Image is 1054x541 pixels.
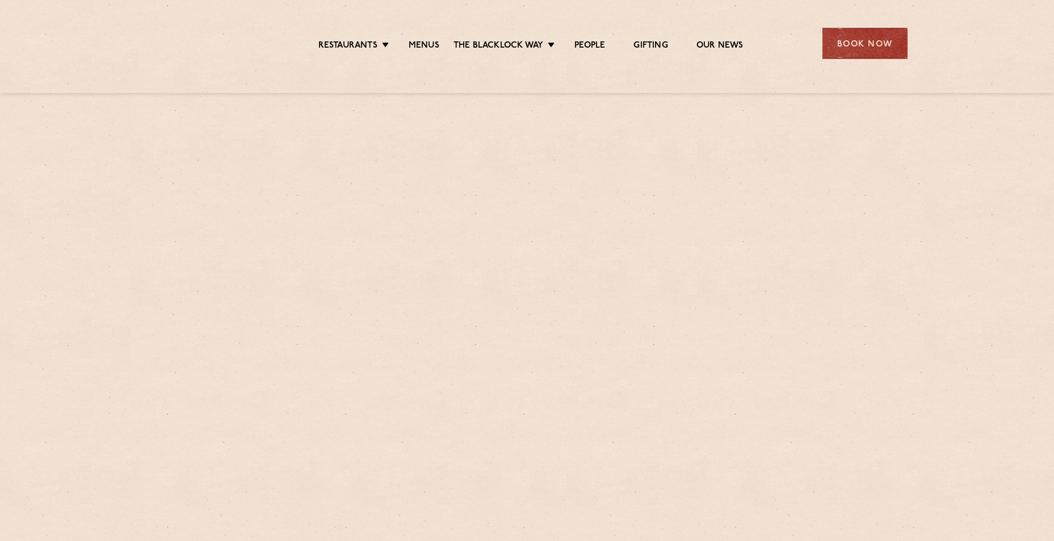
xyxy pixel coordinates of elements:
[574,40,605,53] a: People
[633,40,667,53] a: Gifting
[453,40,543,53] a: The Blacklock Way
[822,28,908,59] div: Book Now
[147,11,245,76] img: svg%3E
[696,40,744,53] a: Our News
[409,40,439,53] a: Menus
[318,40,377,53] a: Restaurants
